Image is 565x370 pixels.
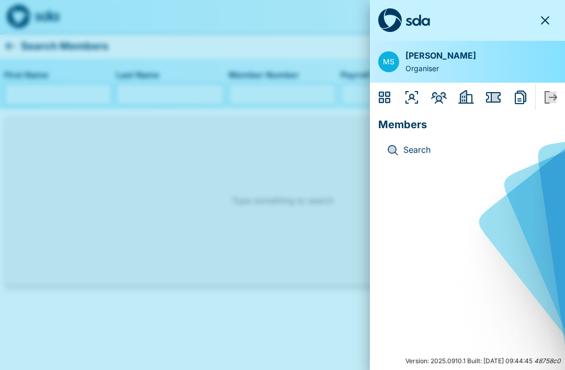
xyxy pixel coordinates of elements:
[399,85,424,110] button: Organisers
[403,143,548,157] p: Search
[508,85,533,110] button: Reports
[378,51,399,72] a: MS
[538,85,563,110] button: Sign Out
[426,85,451,110] button: Members
[372,85,397,110] button: Dashboard
[378,51,399,72] button: Open settings
[481,85,506,110] button: Issues
[454,85,479,110] button: Employers
[378,112,557,133] p: Members
[405,63,476,74] p: Organiser
[370,352,565,370] div: Version: 2025.0910.1 Built: [DATE] 09:44:45
[378,8,430,32] img: sda-logo-full-dark.svg
[534,357,561,365] i: 48758c0
[387,144,403,156] div: Search
[378,137,557,163] div: SearchSearch
[405,49,476,63] p: [PERSON_NAME]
